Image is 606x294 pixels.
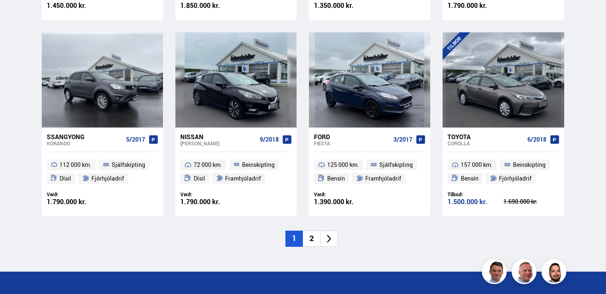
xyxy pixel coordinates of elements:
span: 9/2018 [260,136,279,143]
img: FbJEzSuNWCJXmdc-.webp [483,260,508,285]
a: Ssangyong Korando 5/2017 112 000 km. Sjálfskipting Dísil Fjórhjóladrif Verð: 1.790.000 kr. [42,128,163,216]
span: 3/2017 [393,136,412,143]
span: Bensín [461,174,479,183]
div: 1.790.000 kr. [448,2,503,9]
span: Sjálfskipting [112,160,145,170]
span: Dísil [60,174,71,183]
span: Framhjóladrif [365,174,401,183]
div: Toyota [448,133,524,140]
li: 1 [285,231,303,247]
div: Nissan [180,133,256,140]
div: 1.390.000 kr. [314,198,370,205]
span: Beinskipting [242,160,275,170]
div: Corolla [448,140,524,146]
span: Fjórhjóladrif [499,174,532,183]
span: Fjórhjóladrif [91,174,124,183]
span: Beinskipting [513,160,546,170]
span: 5/2017 [126,136,145,143]
div: 1.790.000 kr. [180,198,236,205]
span: 125 000 km. [327,160,359,170]
span: Framhjóladrif [225,174,261,183]
span: Dísil [194,174,205,183]
a: Toyota Corolla 6/2018 157 000 km. Beinskipting Bensín Fjórhjóladrif Tilboð: 1.500.000 kr. 1.690.0... [443,128,564,216]
div: Ssangyong [47,133,123,140]
span: Bensín [327,174,345,183]
a: Nissan [PERSON_NAME] 9/2018 72 000 km. Beinskipting Dísil Framhjóladrif Verð: 1.790.000 kr. [175,128,297,216]
div: 1.790.000 kr. [47,198,103,205]
div: Tilboð: [448,191,503,198]
div: 1.350.000 kr. [314,2,370,9]
a: Ford Fiesta 3/2017 125 000 km. Sjálfskipting Bensín Framhjóladrif Verð: 1.390.000 kr. [309,128,430,216]
button: Open LiveChat chat widget [7,3,31,28]
div: Fiesta [314,140,390,146]
div: [PERSON_NAME] [180,140,256,146]
img: siFngHWaQ9KaOqBr.png [513,260,538,285]
div: Verð: [314,191,370,198]
span: 157 000 km. [461,160,493,170]
div: 1.690.000 kr. [503,199,559,205]
span: 6/2018 [527,136,546,143]
div: Korando [47,140,123,146]
div: Verð: [47,191,103,198]
div: 1.850.000 kr. [180,2,236,9]
li: 2 [303,231,320,247]
span: 72 000 km. [194,160,222,170]
img: nhp88E3Fdnt1Opn2.png [543,260,568,285]
span: Sjálfskipting [379,160,413,170]
div: Ford [314,133,390,140]
div: 1.450.000 kr. [47,2,103,9]
span: 112 000 km. [60,160,91,170]
div: 1.500.000 kr. [448,198,503,205]
div: Verð: [180,191,236,198]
